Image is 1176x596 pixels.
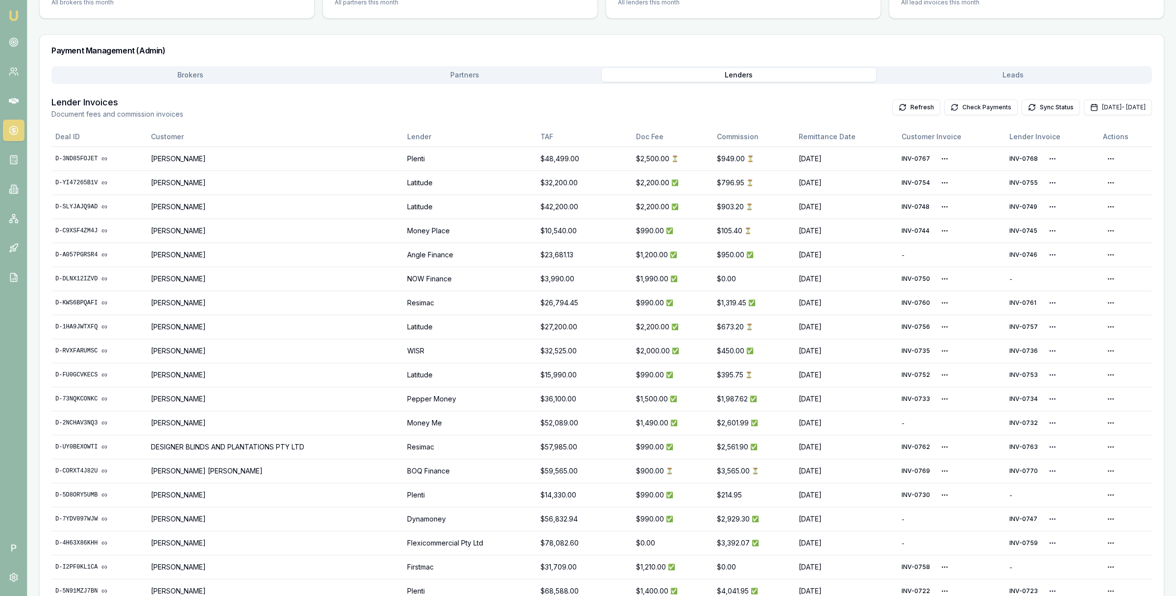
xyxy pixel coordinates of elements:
[403,435,537,459] td: Resimac
[540,562,628,572] div: $31,709.00
[8,10,20,22] img: emu-icon-u.png
[1009,443,1041,451] span: DB ID: cmg4bxm18001dmf8hzq0udaqe Xero ID: f7df8633-028b-4eec-8099-3654ce870d7a
[717,586,791,596] div: $4,041.95
[540,394,628,404] div: $36,100.00
[55,155,143,163] a: D-3ND85FOJET
[540,490,628,500] div: $14,330.00
[51,47,1152,54] h3: Payment Management (Admin)
[902,420,905,427] span: -
[636,322,709,332] div: $2,200.00
[403,195,537,219] td: Latitude
[632,127,713,147] th: Doc Fee
[752,515,759,523] span: Payment Received
[744,227,752,235] span: Payment Pending
[1009,251,1041,259] span: DB ID: cmg09g6wm00plpqgaaugoydz2 Xero ID: 77054d33-cf8d-46ae-8909-bfd3c0179409
[795,339,898,363] td: [DATE]
[403,315,537,339] td: Latitude
[403,555,537,579] td: Firstmac
[540,178,628,188] div: $32,200.00
[540,418,628,428] div: $52,089.00
[147,507,404,531] td: [PERSON_NAME]
[147,219,404,243] td: [PERSON_NAME]
[717,250,791,260] div: $950.00
[540,154,628,164] div: $48,499.00
[795,315,898,339] td: [DATE]
[666,443,673,451] span: Payment Received
[717,226,791,236] div: $105.40
[403,267,537,291] td: NOW Finance
[666,467,673,475] span: Payment Pending
[403,411,537,435] td: Money Me
[795,219,898,243] td: [DATE]
[55,227,143,235] a: D-C9XSF4ZM4J
[898,127,1005,147] th: Customer Invoice
[747,155,754,163] span: Payment Pending
[636,370,709,380] div: $990.00
[636,202,709,212] div: $2,200.00
[1084,99,1152,115] button: [DATE]- [DATE]
[717,274,791,284] div: $0.00
[636,178,709,188] div: $2,200.00
[902,395,933,403] span: DB ID: cmfxkohnq001543mmbi9a060q Xero ID: 4dd23c51-45d5-4454-8a37-69428517d976
[55,587,143,595] a: D-5N91MZJ7BN
[666,299,673,307] span: Payment Received
[540,250,628,260] div: $23,681.13
[717,202,791,212] div: $903.20
[746,347,754,355] span: Payment Received
[717,562,791,572] div: $0.00
[1009,492,1012,499] span: -
[55,323,143,331] a: D-1HA9JWTXFQ
[751,587,758,595] span: Payment Received
[795,267,898,291] td: [DATE]
[1009,467,1041,475] span: DB ID: cmg4hpjc0006k49fmqayarqqt Xero ID: 80c04a7b-4e22-4006-8ec9-7f1237b86cc7
[537,127,632,147] th: TAF
[745,371,753,379] span: Payment Pending
[1009,419,1041,427] span: DB ID: cmfxkmj4t001ppcdenhuoebum Xero ID: 5f0a204f-4b77-4251-8a09-fa8f61b692fd
[636,442,709,452] div: $990.00
[902,540,905,547] span: -
[51,109,183,119] p: Document fees and commission invoices
[902,491,933,499] span: DB ID: cmfw65r8h000u7hmry3l46d2a Xero ID: 04684b2b-b0e8-4689-9954-96947e68bb28
[717,466,791,476] div: $3,565.00
[892,99,940,115] button: Refresh
[540,370,628,380] div: $15,990.00
[636,514,709,524] div: $990.00
[403,291,537,315] td: Resimac
[902,275,933,283] span: DB ID: cmg2z3x8u0006u4pgp9dxjb9k Xero ID: 3c03b631-020a-4562-8c1c-21a56e93d80d
[671,323,679,331] span: Payment Received
[147,127,404,147] th: Customer
[795,507,898,531] td: [DATE]
[540,298,628,308] div: $26,794.45
[55,251,143,259] a: D-A057PGRSR4
[750,443,758,451] span: Payment Received
[328,68,602,82] button: Partners
[540,346,628,356] div: $32,525.00
[717,418,791,428] div: $2,601.99
[147,531,404,555] td: [PERSON_NAME]
[670,395,677,403] span: Payment Received
[540,586,628,596] div: $68,588.00
[671,179,679,187] span: Payment Received
[752,467,759,475] span: Payment Pending
[902,563,933,571] span: DB ID: cmg4bfiwb0001ntabqknj4w1i Xero ID: c5cd910a-144f-4755-8846-561e0f6ab3aa
[403,507,537,531] td: Dynamoney
[670,275,678,283] span: Payment Received
[1009,515,1041,523] span: DB ID: cmg09qa0x001210qv870tpx7z Xero ID: 00ee369f-e512-4a64-b906-cdbbc2dcfd91
[1009,587,1041,595] span: DB ID: cmfvtomiv001qtkfykuj74247 Xero ID: 439f2e07-55e4-4c4e-8568-3f7ca29e4e61
[403,127,537,147] th: Lender
[55,371,143,379] a: D-FU0GCVKECS
[746,179,754,187] span: Payment Pending
[147,435,404,459] td: DESIGNER BLINDS AND PLANTATIONS PTY LTD
[666,371,673,379] span: Payment Received
[403,339,537,363] td: WISR
[668,563,675,571] span: Payment Received
[403,363,537,387] td: Latitude
[1009,395,1041,403] span: DB ID: cmfxkojcs001943mmzwu6o0up Xero ID: 00d86c0c-18e2-446b-a6ba-b93f9cf52a74
[1005,127,1099,147] th: Lender Invoice
[746,251,754,259] span: Payment Received
[3,537,24,559] span: P
[55,443,143,451] a: D-UY0BEXOWTI
[636,418,709,428] div: $1,490.00
[795,363,898,387] td: [DATE]
[795,435,898,459] td: [DATE]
